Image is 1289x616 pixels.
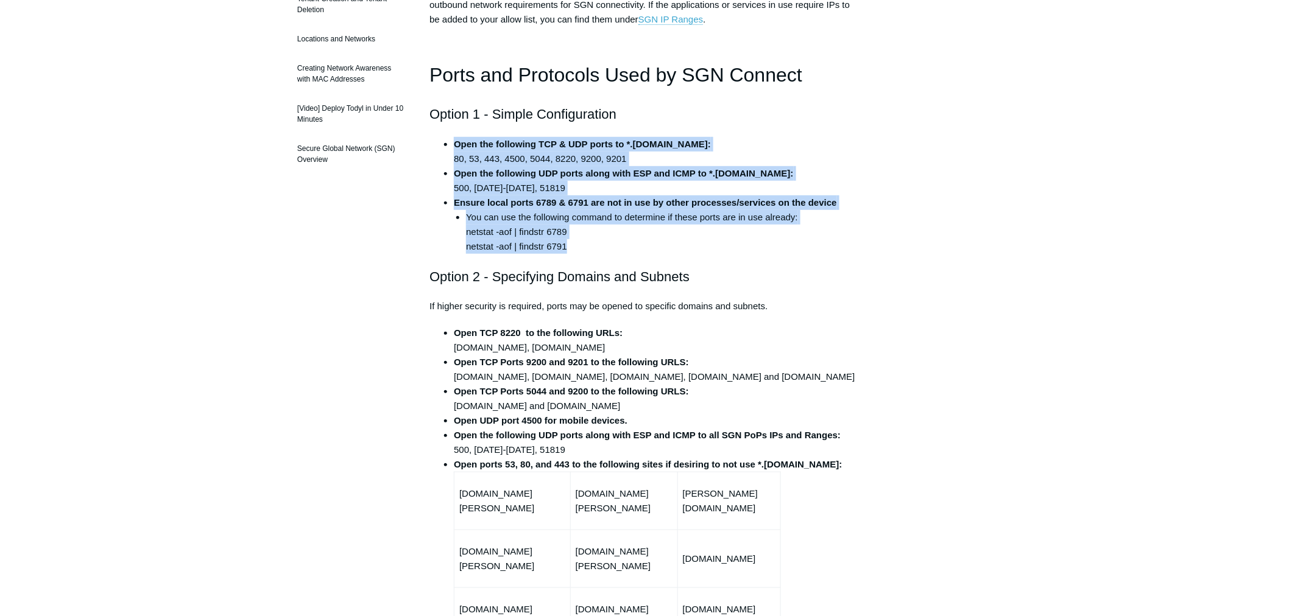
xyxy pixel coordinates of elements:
[683,486,775,516] p: [PERSON_NAME][DOMAIN_NAME]
[454,459,842,469] strong: Open ports 53, 80, and 443 to the following sites if desiring to not use *.[DOMAIN_NAME]:
[683,551,775,566] p: [DOMAIN_NAME]
[291,137,411,171] a: Secure Global Network (SGN) Overview
[638,14,703,25] a: SGN IP Ranges
[454,430,841,440] strong: Open the following UDP ports along with ESP and ICMP to all SGN PoPs IPs and Ranges:
[454,415,627,425] strong: Open UDP port 4500 for mobile devices.
[576,544,673,573] p: [DOMAIN_NAME][PERSON_NAME]
[454,357,689,367] strong: Open TCP Ports 9200 and 9201 to the following URLS:
[454,139,711,149] strong: Open the following TCP & UDP ports to *.[DOMAIN_NAME]:
[459,544,565,573] p: [DOMAIN_NAME][PERSON_NAME]
[454,472,571,530] td: [DOMAIN_NAME][PERSON_NAME]
[454,386,689,396] strong: Open TCP Ports 5044 and 9200 to the following URLS:
[429,299,860,313] p: If higher security is required, ports may be opened to specific domains and subnets.
[454,137,860,166] li: 80, 53, 443, 4500, 5044, 8220, 9200, 9201
[454,428,860,457] li: 500, [DATE]-[DATE], 51819
[454,166,860,195] li: 500, [DATE]-[DATE], 51819
[429,60,860,91] h1: Ports and Protocols Used by SGN Connect
[429,266,860,287] h2: Option 2 - Specifying Domains and Subnets
[454,326,860,355] li: [DOMAIN_NAME], [DOMAIN_NAME]
[454,384,860,413] li: [DOMAIN_NAME] and [DOMAIN_NAME]
[454,197,837,208] strong: Ensure local ports 6789 & 6791 are not in use by other processes/services on the device
[454,168,794,178] strong: Open the following UDP ports along with ESP and ICMP to *.[DOMAIN_NAME]:
[576,486,673,516] p: [DOMAIN_NAME][PERSON_NAME]
[291,27,411,51] a: Locations and Networks
[291,57,411,91] a: Creating Network Awareness with MAC Addresses
[466,210,860,254] li: You can use the following command to determine if these ports are in use already: netstat -aof | ...
[454,355,860,384] li: [DOMAIN_NAME], [DOMAIN_NAME], [DOMAIN_NAME], [DOMAIN_NAME] and [DOMAIN_NAME]
[454,327,623,338] strong: Open TCP 8220 to the following URLs:
[429,103,860,125] h2: Option 1 - Simple Configuration
[291,97,411,131] a: [Video] Deploy Todyl in Under 10 Minutes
